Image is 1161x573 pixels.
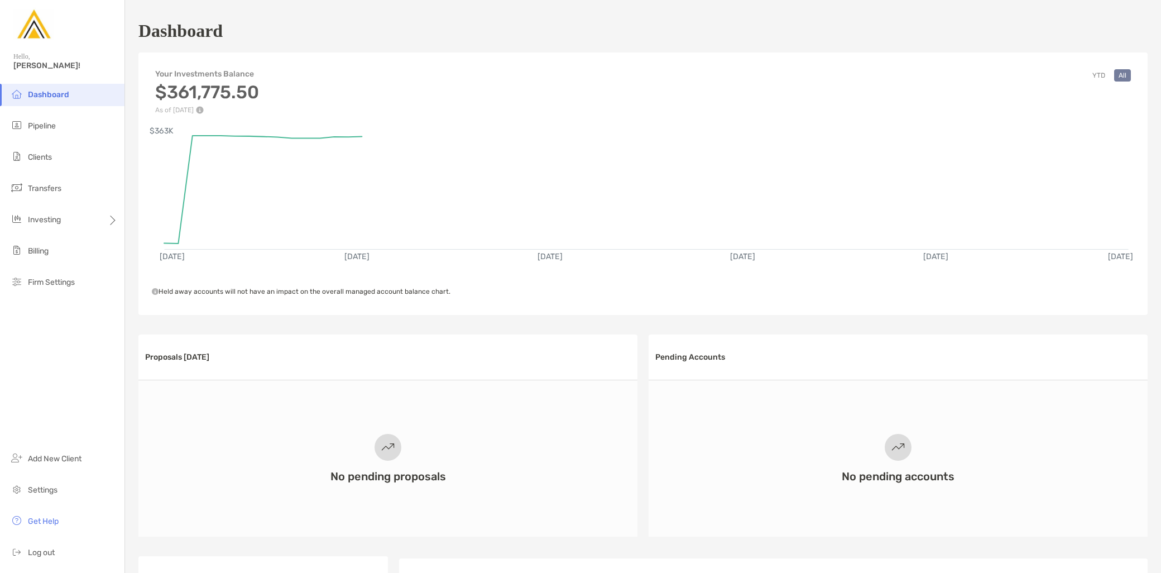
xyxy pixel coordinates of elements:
h3: $361,775.50 [155,82,259,103]
text: [DATE] [344,252,370,261]
img: add_new_client icon [10,451,23,465]
button: YTD [1088,69,1110,82]
img: Zoe Logo [13,4,54,45]
span: [PERSON_NAME]! [13,61,118,70]
span: Billing [28,246,49,256]
span: Dashboard [28,90,69,99]
span: Log out [28,548,55,557]
h1: Dashboard [138,21,223,41]
img: get-help icon [10,514,23,527]
img: firm-settings icon [10,275,23,288]
img: transfers icon [10,181,23,194]
img: Performance Info [196,106,204,114]
img: clients icon [10,150,23,163]
text: [DATE] [923,252,948,261]
text: [DATE] [538,252,563,261]
img: dashboard icon [10,87,23,101]
span: Held away accounts will not have an impact on the overall managed account balance chart. [152,288,450,295]
img: settings icon [10,483,23,496]
text: [DATE] [730,252,755,261]
img: billing icon [10,243,23,257]
h3: No pending accounts [842,470,954,483]
h4: Your Investments Balance [155,69,259,79]
span: Firm Settings [28,278,75,287]
h3: Proposals [DATE] [145,352,209,362]
text: $363K [150,126,174,136]
h3: Pending Accounts [655,352,725,362]
span: Get Help [28,517,59,526]
img: logout icon [10,545,23,558]
span: Add New Client [28,454,81,464]
span: Clients [28,152,52,162]
img: pipeline icon [10,118,23,132]
span: Investing [28,215,61,225]
p: As of [DATE] [155,106,259,114]
text: [DATE] [1108,252,1133,261]
img: investing icon [10,212,23,226]
button: All [1114,69,1131,82]
text: [DATE] [160,252,185,261]
span: Transfers [28,184,61,193]
span: Settings [28,485,57,495]
span: Pipeline [28,121,56,131]
h3: No pending proposals [330,470,446,483]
